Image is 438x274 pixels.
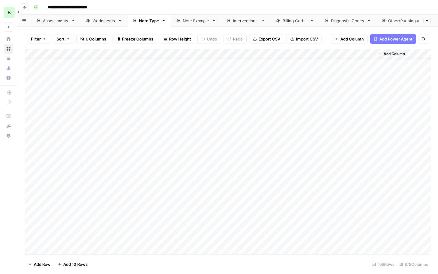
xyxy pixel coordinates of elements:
span: Row Height [169,36,191,42]
a: Interventions [221,15,271,27]
a: Note Example [171,15,221,27]
button: Sort [53,34,74,44]
div: Worksheets [92,18,115,24]
button: Undo [197,34,221,44]
button: Help + Support [4,131,13,141]
button: Import CSV [287,34,322,44]
button: Export CSV [249,34,284,44]
span: Add Row [34,261,50,267]
span: Sort [57,36,64,42]
div: Other/Running a Practice [388,18,436,24]
button: Filter [27,34,50,44]
button: 6 Columns [76,34,110,44]
div: Diagnostic Codes [331,18,364,24]
div: 6/6 Columns [397,259,431,269]
span: Undo [207,36,217,42]
a: Usage [4,63,13,73]
span: Add Column [384,51,405,57]
div: Note Type [139,18,159,24]
div: Assessments [43,18,69,24]
div: Interventions [233,18,259,24]
button: Freeze Columns [113,34,157,44]
button: Add Power Agent [370,34,416,44]
button: What's new? [4,121,13,131]
a: AirOps Academy [4,111,13,121]
a: Browse [4,44,13,54]
span: Export CSV [259,36,280,42]
a: Diagnostic Codes [319,15,376,27]
span: Filter [31,36,41,42]
div: What's new? [4,121,13,131]
button: Workspace: Blueprint [4,5,13,20]
a: Home [4,34,13,44]
div: Billing Codes [283,18,307,24]
button: Add Column [376,50,407,58]
a: Settings [4,73,13,83]
span: Add Power Agent [379,36,412,42]
button: Redo [224,34,247,44]
a: Worksheets [81,15,127,27]
span: B [8,9,11,16]
span: Add Column [340,36,364,42]
span: 6 Columns [86,36,106,42]
a: Your Data [4,54,13,63]
span: Add 10 Rows [63,261,88,267]
span: Import CSV [296,36,318,42]
button: Add Column [331,34,368,44]
button: Add Row [25,259,54,269]
span: Redo [233,36,243,42]
button: Add 10 Rows [54,259,91,269]
div: 109 Rows [370,259,397,269]
a: Note Type [127,15,171,27]
a: Assessments [31,15,81,27]
a: Billing Codes [271,15,319,27]
span: Freeze Columns [122,36,153,42]
div: Note Example [183,18,209,24]
button: Row Height [160,34,195,44]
